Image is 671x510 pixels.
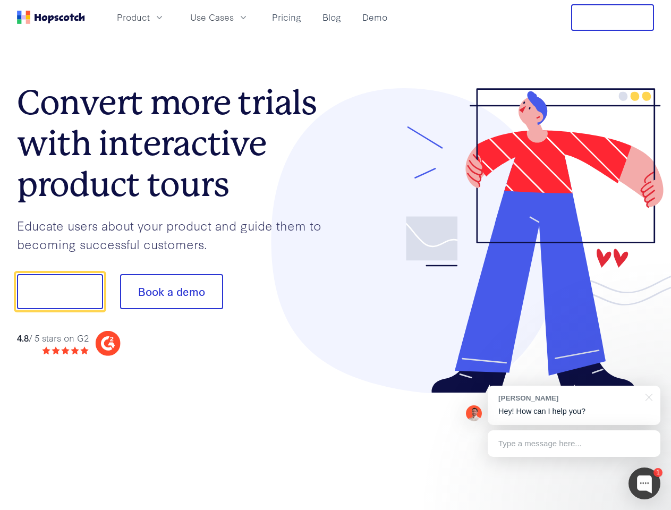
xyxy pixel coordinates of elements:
button: Book a demo [120,274,223,309]
div: Type a message here... [488,430,660,457]
button: Free Trial [571,4,654,31]
button: Use Cases [184,8,255,26]
button: Product [111,8,171,26]
div: [PERSON_NAME] [498,393,639,403]
a: Blog [318,8,345,26]
div: / 5 stars on G2 [17,331,89,345]
div: 1 [653,468,662,477]
span: Product [117,11,150,24]
a: Home [17,11,85,24]
a: Pricing [268,8,305,26]
p: Educate users about your product and guide them to becoming successful customers. [17,216,336,253]
img: Mark Spera [466,405,482,421]
a: Demo [358,8,392,26]
strong: 4.8 [17,331,29,344]
button: Show me! [17,274,103,309]
p: Hey! How can I help you? [498,406,650,417]
h1: Convert more trials with interactive product tours [17,82,336,205]
span: Use Cases [190,11,234,24]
